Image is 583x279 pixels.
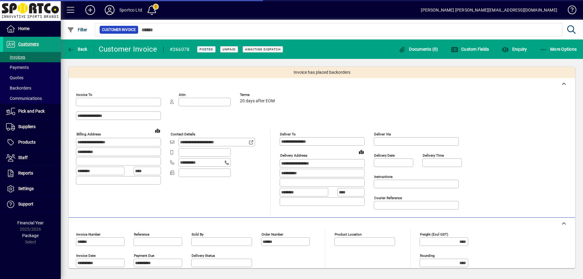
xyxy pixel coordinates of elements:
[179,93,186,97] mat-label: Attn
[3,135,61,150] a: Products
[18,26,29,31] span: Home
[22,233,39,238] span: Package
[18,186,34,191] span: Settings
[280,132,296,136] mat-label: Deliver To
[17,220,44,225] span: Financial Year
[374,132,391,136] mat-label: Deliver via
[18,124,36,129] span: Suppliers
[66,24,89,35] button: Filter
[399,47,438,52] span: Documents (0)
[421,5,557,15] div: [PERSON_NAME] [PERSON_NAME][EMAIL_ADDRESS][DOMAIN_NAME]
[80,5,100,15] button: Add
[420,253,435,258] mat-label: Rounding
[67,27,87,32] span: Filter
[119,5,142,15] div: Sportco Ltd
[3,166,61,181] a: Reports
[3,104,61,119] a: Pick and Pack
[3,62,61,73] a: Payments
[199,47,213,51] span: Posted
[3,73,61,83] a: Quotes
[3,21,61,36] a: Home
[61,44,94,55] app-page-header-button: Back
[134,232,149,236] mat-label: Reference
[3,181,61,196] a: Settings
[538,44,578,55] button: More Options
[100,5,119,15] button: Profile
[192,232,203,236] mat-label: Sold by
[18,202,33,206] span: Support
[6,65,29,70] span: Payments
[76,232,101,236] mat-label: Invoice number
[102,27,136,33] span: Customer Invoice
[153,126,162,135] a: View on map
[66,44,89,55] button: Back
[18,140,36,145] span: Products
[6,86,31,90] span: Backorders
[563,1,575,21] a: Knowledge Base
[261,232,283,236] mat-label: Order number
[3,119,61,134] a: Suppliers
[18,171,33,175] span: Reports
[420,232,448,236] mat-label: Freight (excl GST)
[374,153,395,158] mat-label: Delivery date
[6,96,42,101] span: Communications
[18,109,45,114] span: Pick and Pack
[3,83,61,93] a: Backorders
[134,253,154,258] mat-label: Payment due
[18,155,28,160] span: Staff
[6,75,23,80] span: Quotes
[374,196,402,200] mat-label: Courier Reference
[540,47,577,52] span: More Options
[192,253,215,258] mat-label: Delivery status
[3,93,61,104] a: Communications
[18,42,39,46] span: Customers
[3,197,61,212] a: Support
[240,93,276,97] span: Terms
[76,93,92,97] mat-label: Invoice To
[223,47,236,51] span: Unpaid
[502,47,527,52] span: Enquiry
[294,69,350,76] span: Invoice has placed backorders
[3,52,61,62] a: Invoices
[423,153,444,158] mat-label: Delivery time
[76,253,96,258] mat-label: Invoice date
[374,175,393,179] mat-label: Instructions
[99,44,157,54] div: Customer Invoice
[67,47,87,52] span: Back
[356,147,366,157] a: View on map
[449,44,491,55] button: Custom Fields
[245,47,281,51] span: Awaiting Dispatch
[6,55,25,60] span: Invoices
[451,47,489,52] span: Custom Fields
[170,45,190,54] div: #266078
[500,44,528,55] button: Enquiry
[240,99,275,104] span: 20 days after EOM
[397,44,440,55] button: Documents (0)
[335,232,362,236] mat-label: Product location
[3,150,61,165] a: Staff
